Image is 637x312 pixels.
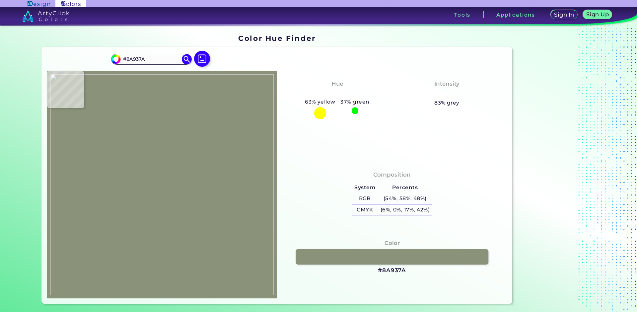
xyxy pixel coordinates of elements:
h5: RGB [352,193,378,204]
h5: (54%, 58%, 48%) [378,193,432,204]
h5: (6%, 0%, 17%, 42%) [378,204,432,215]
h3: Tools [454,12,470,17]
img: ArtyClick Design logo [28,1,50,7]
h3: Applications [496,12,535,17]
a: Sign Up [584,11,610,19]
h5: System [352,182,378,193]
h5: Percents [378,182,432,193]
h4: Composition [373,170,411,180]
img: logo_artyclick_colors_white.svg [22,10,69,22]
img: 2750eb2b-882e-4a92-b50d-7fc4fafe5398 [50,74,274,295]
input: type color.. [120,55,182,64]
h3: Pale [437,90,456,98]
h5: CMYK [352,204,378,215]
h5: 37% green [338,98,372,106]
h5: 63% yellow [302,98,338,106]
img: icon picture [194,51,210,67]
h4: Hue [331,79,343,89]
h5: Sign Up [587,12,608,17]
h1: Color Hue Finder [238,33,316,43]
h3: #8A937A [378,267,406,274]
h5: Sign In [555,12,573,17]
h4: Intensity [434,79,460,89]
h3: Greenish Yellow [309,90,365,98]
img: icon search [182,54,192,64]
a: Sign In [552,11,577,19]
h5: 83% grey [434,99,460,107]
h4: Color [385,238,400,248]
